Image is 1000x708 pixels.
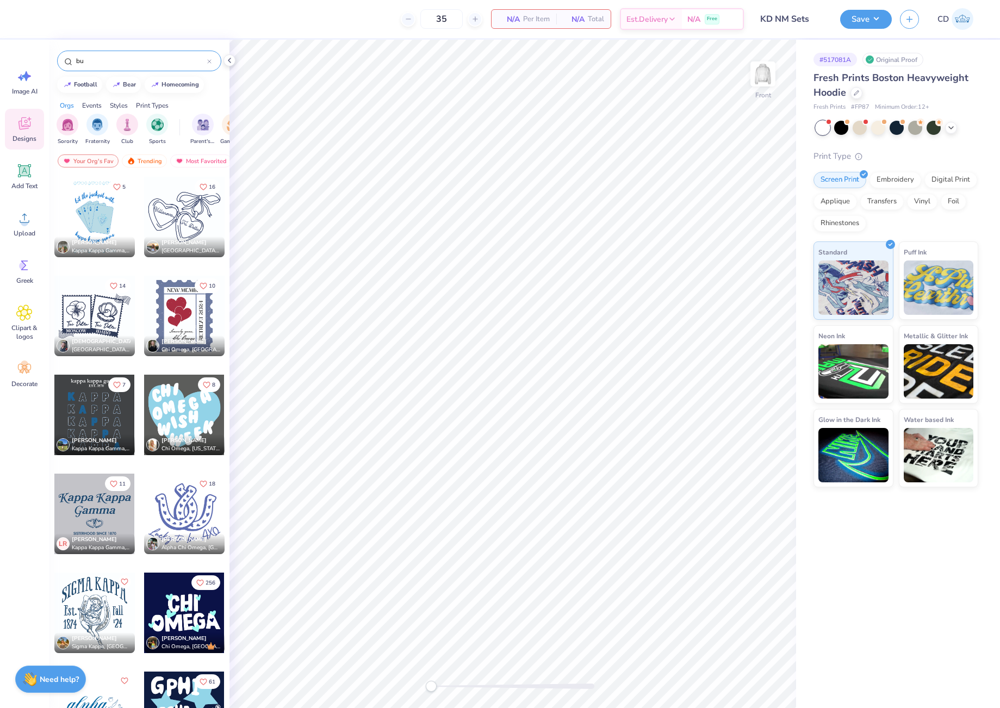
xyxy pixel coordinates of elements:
span: [PERSON_NAME] [162,239,207,246]
button: Like [195,674,220,689]
span: Free [707,15,717,23]
div: filter for Parent's Weekend [190,114,215,146]
button: bear [106,77,141,93]
span: Fresh Prints [813,103,846,112]
div: Foil [941,194,966,210]
span: 61 [209,679,215,685]
span: [PERSON_NAME] [162,338,207,345]
button: football [57,77,102,93]
span: Total [588,14,604,25]
div: homecoming [162,82,199,88]
span: [PERSON_NAME] [72,536,117,543]
div: LR [57,537,70,550]
span: [PERSON_NAME] [162,536,207,543]
img: Club Image [121,119,133,131]
button: Like [118,674,131,687]
span: 7 [122,382,126,388]
div: Trending [122,154,167,167]
img: Water based Ink [904,428,974,482]
span: Greek [16,276,33,285]
img: most_fav.gif [175,157,184,165]
input: – – [420,9,463,29]
span: Water based Ink [904,414,954,425]
button: Like [108,179,131,194]
span: [PERSON_NAME] [162,635,207,642]
div: # 517081A [813,53,857,66]
span: 5 [122,184,126,190]
div: Digital Print [924,172,977,188]
span: [PERSON_NAME] [72,437,117,444]
img: Puff Ink [904,260,974,315]
span: Per Item [523,14,550,25]
button: filter button [146,114,168,146]
div: football [74,82,97,88]
span: Chi Omega, [GEOGRAPHIC_DATA][US_STATE] [162,643,220,651]
div: Your Org's Fav [58,154,119,167]
div: Front [755,90,771,100]
span: Neon Ink [818,330,845,341]
div: Most Favorited [170,154,232,167]
div: Applique [813,194,857,210]
div: Styles [110,101,128,110]
img: Neon Ink [818,344,889,399]
span: Alpha Chi Omega, [GEOGRAPHIC_DATA][US_STATE] [162,544,220,552]
img: Cedric Diasanta [952,8,973,30]
img: Front [752,63,774,85]
span: Add Text [11,182,38,190]
span: Kappa Kappa Gamma, [GEOGRAPHIC_DATA] [72,544,131,552]
button: filter button [57,114,78,146]
div: Embroidery [869,172,921,188]
span: Game Day [220,138,245,146]
input: Untitled Design [752,8,832,30]
button: Like [198,377,220,392]
span: Decorate [11,380,38,388]
div: Print Type [813,150,978,163]
span: 256 [206,580,215,586]
span: Puff Ink [904,246,927,258]
span: 16 [209,184,215,190]
span: Est. Delivery [626,14,668,25]
div: filter for Sports [146,114,168,146]
span: Kappa Kappa Gamma, [GEOGRAPHIC_DATA] [72,445,131,453]
span: Glow in the Dark Ink [818,414,880,425]
span: [PERSON_NAME] [72,635,117,642]
button: Like [105,278,131,293]
span: Parent's Weekend [190,138,215,146]
span: Designs [13,134,36,143]
button: homecoming [145,77,204,93]
span: 8 [212,382,215,388]
button: filter button [220,114,245,146]
img: Parent's Weekend Image [197,119,209,131]
button: Like [105,476,131,491]
button: filter button [190,114,215,146]
div: Vinyl [907,194,937,210]
button: Like [195,179,220,194]
div: Original Proof [862,53,923,66]
strong: Need help? [40,674,79,685]
span: [GEOGRAPHIC_DATA], [GEOGRAPHIC_DATA][US_STATE] [72,346,131,354]
button: filter button [85,114,110,146]
span: Clipart & logos [7,324,42,341]
span: [DEMOGRAPHIC_DATA][PERSON_NAME] [72,338,180,345]
span: Sigma Kappa, [GEOGRAPHIC_DATA][US_STATE] [72,643,131,651]
button: Like [108,377,131,392]
span: Image AI [12,87,38,96]
div: filter for Game Day [220,114,245,146]
button: filter button [116,114,138,146]
img: Standard [818,260,889,315]
button: Like [195,278,220,293]
span: Chi Omega, [GEOGRAPHIC_DATA][US_STATE] [162,346,220,354]
span: Fraternity [85,138,110,146]
span: 10 [209,283,215,289]
div: Rhinestones [813,215,866,232]
span: 11 [119,481,126,487]
img: Sorority Image [61,119,74,131]
div: Screen Print [813,172,866,188]
span: Metallic & Glitter Ink [904,330,968,341]
img: trending.gif [127,157,135,165]
div: bear [123,82,136,88]
img: Metallic & Glitter Ink [904,344,974,399]
span: [PERSON_NAME] [72,239,117,246]
span: [GEOGRAPHIC_DATA], [GEOGRAPHIC_DATA] [162,247,220,255]
div: Accessibility label [426,681,437,692]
